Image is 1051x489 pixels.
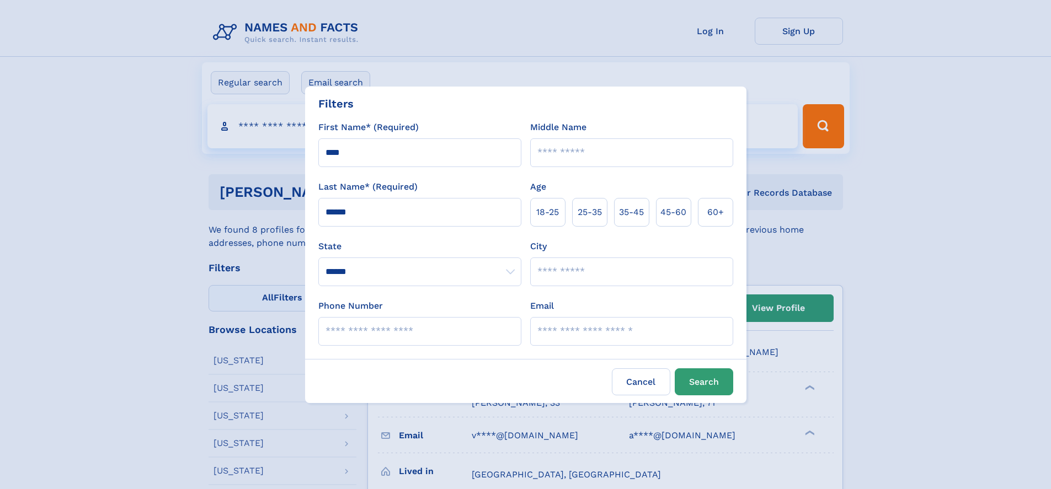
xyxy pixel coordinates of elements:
[318,95,354,112] div: Filters
[578,206,602,219] span: 25‑35
[318,299,383,313] label: Phone Number
[318,180,418,194] label: Last Name* (Required)
[619,206,644,219] span: 35‑45
[530,180,546,194] label: Age
[707,206,724,219] span: 60+
[530,121,586,134] label: Middle Name
[530,299,554,313] label: Email
[660,206,686,219] span: 45‑60
[536,206,559,219] span: 18‑25
[318,240,521,253] label: State
[612,368,670,395] label: Cancel
[318,121,419,134] label: First Name* (Required)
[530,240,547,253] label: City
[675,368,733,395] button: Search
